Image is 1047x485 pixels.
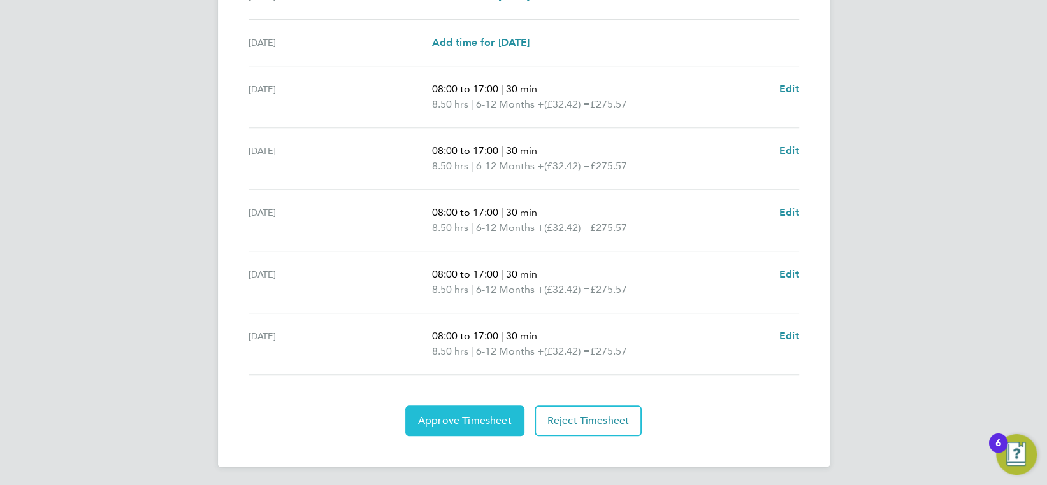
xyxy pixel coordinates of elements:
span: 6-12 Months + [475,344,544,359]
a: Edit [779,328,799,344]
span: 08:00 to 17:00 [431,268,498,280]
span: (£32.42) = [544,283,589,295]
span: 30 min [505,144,537,157]
span: 6-12 Months + [475,158,544,174]
span: Edit [779,330,799,342]
span: 8.50 hrs [431,221,468,234]
span: 08:00 to 17:00 [431,206,498,218]
div: [DATE] [249,143,432,174]
div: [DATE] [249,328,432,359]
span: Approve Timesheet [418,414,512,427]
span: | [500,268,503,280]
span: 08:00 to 17:00 [431,330,498,342]
span: 08:00 to 17:00 [431,144,498,157]
span: Edit [779,144,799,157]
button: Reject Timesheet [535,405,642,436]
span: 8.50 hrs [431,283,468,295]
span: £275.57 [589,221,626,234]
div: 6 [995,443,1001,460]
span: Add time for [DATE] [431,36,530,48]
span: (£32.42) = [544,221,589,234]
span: £275.57 [589,160,626,172]
span: | [500,330,503,342]
a: Edit [779,143,799,158]
span: (£32.42) = [544,345,589,357]
span: Edit [779,268,799,280]
span: 6-12 Months + [475,220,544,235]
span: | [470,345,473,357]
span: | [470,160,473,172]
span: 30 min [505,83,537,95]
span: 08:00 to 17:00 [431,83,498,95]
span: Edit [779,206,799,218]
span: | [500,83,503,95]
span: | [470,98,473,110]
div: [DATE] [249,205,432,235]
span: | [470,221,473,234]
span: £275.57 [589,283,626,295]
span: 8.50 hrs [431,160,468,172]
span: | [500,206,503,218]
span: 6-12 Months + [475,282,544,297]
span: 8.50 hrs [431,98,468,110]
span: £275.57 [589,98,626,110]
span: Edit [779,83,799,95]
span: £275.57 [589,345,626,357]
span: 30 min [505,206,537,218]
a: Edit [779,81,799,97]
div: [DATE] [249,35,432,50]
span: 30 min [505,268,537,280]
button: Open Resource Center, 6 new notifications [996,434,1037,475]
span: 30 min [505,330,537,342]
span: 6-12 Months + [475,97,544,112]
a: Add time for [DATE] [431,35,530,50]
button: Approve Timesheet [405,405,524,436]
a: Edit [779,205,799,220]
span: (£32.42) = [544,160,589,172]
span: 8.50 hrs [431,345,468,357]
div: [DATE] [249,81,432,112]
span: Reject Timesheet [547,414,630,427]
span: (£32.42) = [544,98,589,110]
div: [DATE] [249,267,432,297]
a: Edit [779,267,799,282]
span: | [470,283,473,295]
span: | [500,144,503,157]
